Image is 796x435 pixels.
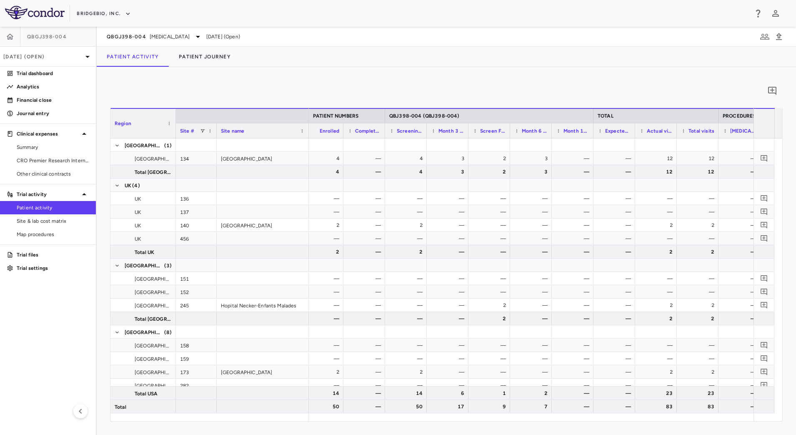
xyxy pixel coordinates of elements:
[135,152,171,166] span: [GEOGRAPHIC_DATA]
[518,400,548,413] div: 7
[643,352,673,365] div: —
[17,83,89,91] p: Analytics
[758,380,770,391] button: Add comment
[351,165,381,179] div: —
[643,339,673,352] div: —
[518,339,548,352] div: —
[726,152,756,165] div: —
[393,152,423,165] div: 4
[726,312,756,325] div: —
[726,387,756,400] div: —
[765,84,779,98] button: Add comment
[726,245,756,259] div: —
[559,245,589,259] div: —
[17,217,89,225] span: Site & lab cost matrix
[684,165,714,179] div: 12
[684,312,714,325] div: 2
[518,272,548,285] div: —
[559,365,589,379] div: —
[434,232,464,245] div: —
[434,365,464,379] div: —
[726,285,756,299] div: —
[351,219,381,232] div: —
[221,128,244,134] span: Site name
[643,272,673,285] div: —
[601,312,631,325] div: —
[601,352,631,365] div: —
[476,365,506,379] div: —
[393,387,423,400] div: 14
[3,53,83,60] p: [DATE] (Open)
[125,326,163,339] span: [GEOGRAPHIC_DATA]
[309,387,339,400] div: 14
[518,219,548,232] div: —
[518,312,548,325] div: —
[476,400,506,413] div: 9
[476,352,506,365] div: —
[758,339,770,351] button: Add comment
[758,286,770,297] button: Add comment
[351,192,381,205] div: —
[758,193,770,204] button: Add comment
[313,113,358,119] span: PATIENT NUMBERS
[522,128,548,134] span: Month 6 (V3 Month 6)
[434,387,464,400] div: 6
[559,205,589,219] div: —
[393,285,423,299] div: —
[684,219,714,232] div: 2
[601,400,631,413] div: —
[180,128,194,134] span: Site #
[107,33,146,40] span: QBGJ398-004
[176,379,217,392] div: 282
[684,299,714,312] div: 2
[601,299,631,312] div: —
[643,245,673,259] div: 2
[758,219,770,231] button: Add comment
[684,245,714,259] div: 2
[176,285,217,298] div: 152
[393,352,423,365] div: —
[476,152,506,165] div: 2
[393,379,423,392] div: —
[176,152,217,165] div: 134
[559,379,589,392] div: —
[217,219,309,231] div: [GEOGRAPHIC_DATA]
[758,366,770,377] button: Add comment
[760,234,768,242] svg: Add comment
[643,365,673,379] div: 2
[559,299,589,312] div: —
[726,232,756,245] div: —
[135,232,141,246] span: UK
[760,208,768,216] svg: Add comment
[434,379,464,392] div: —
[688,128,714,134] span: Total visits
[476,339,506,352] div: —
[559,352,589,365] div: —
[206,33,240,40] span: [DATE] (Open)
[176,365,217,378] div: 173
[647,128,673,134] span: Actual visits
[684,365,714,379] div: 2
[393,245,423,259] div: 2
[135,387,158,400] span: Total USA
[760,355,768,362] svg: Add comment
[559,285,589,299] div: —
[601,339,631,352] div: —
[309,232,339,245] div: —
[726,379,756,392] div: —
[135,166,171,179] span: Total [GEOGRAPHIC_DATA]
[434,352,464,365] div: —
[643,400,673,413] div: 83
[643,285,673,299] div: —
[434,272,464,285] div: —
[601,245,631,259] div: —
[601,165,631,179] div: —
[563,128,589,134] span: Month 12,Month 18,Month 24,End of Study/Early Termination ()
[480,128,506,134] span: Screen Fail (Screen Failure)
[476,285,506,299] div: —
[434,165,464,179] div: 3
[393,165,423,179] div: 4
[559,165,589,179] div: —
[601,272,631,285] div: —
[17,130,79,138] p: Clinical expenses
